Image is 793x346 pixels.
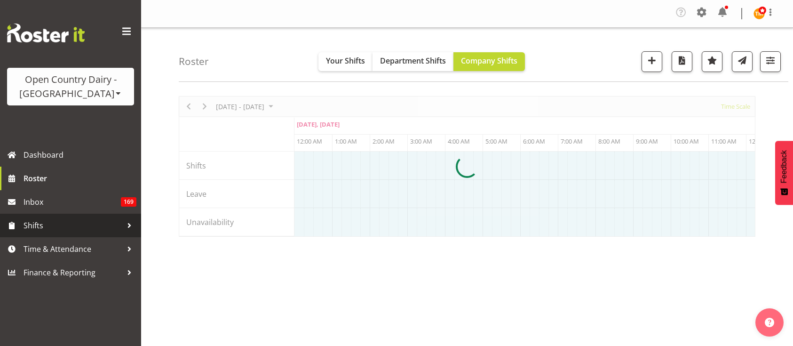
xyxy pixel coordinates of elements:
span: Inbox [24,195,121,209]
span: Department Shifts [380,56,446,66]
span: Dashboard [24,148,136,162]
button: Feedback - Show survey [775,141,793,205]
button: Company Shifts [453,52,525,71]
button: Department Shifts [373,52,453,71]
button: Add a new shift [642,51,662,72]
span: Shifts [24,218,122,233]
span: Roster [24,171,136,185]
h4: Roster [179,56,209,67]
button: Highlight an important date within the roster. [702,51,722,72]
span: Your Shifts [326,56,365,66]
button: Send a list of all shifts for the selected filtered period to all rostered employees. [732,51,753,72]
span: Feedback [780,150,788,183]
div: Open Country Dairy - [GEOGRAPHIC_DATA] [16,72,125,101]
span: Finance & Reporting [24,266,122,280]
span: Company Shifts [461,56,517,66]
button: Download a PDF of the roster according to the set date range. [672,51,692,72]
span: 169 [121,197,136,207]
span: Time & Attendance [24,242,122,256]
img: help-xxl-2.png [765,318,774,327]
img: tim-magness10922.jpg [753,8,765,19]
button: Your Shifts [318,52,373,71]
img: Rosterit website logo [7,24,85,42]
button: Filter Shifts [760,51,781,72]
